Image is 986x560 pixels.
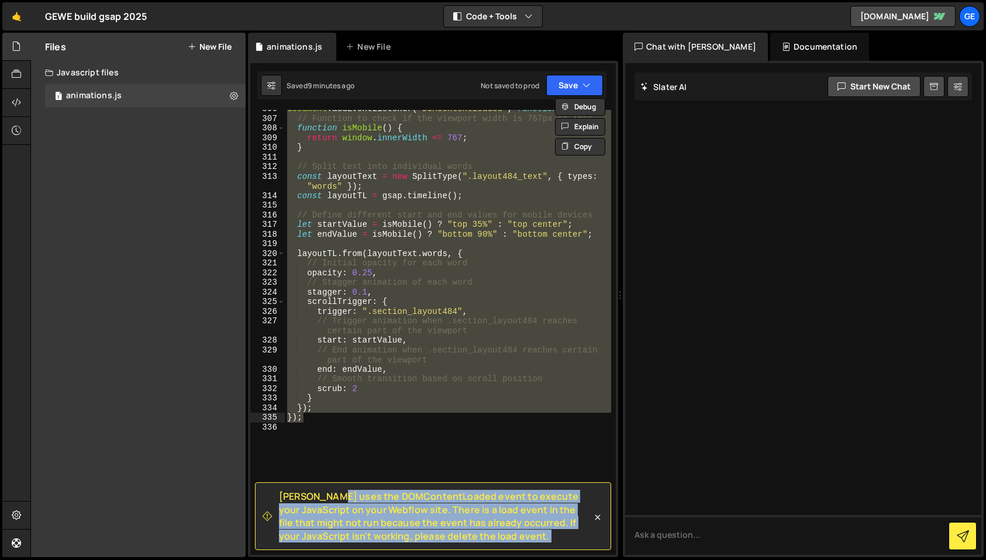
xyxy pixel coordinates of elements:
h2: Files [45,40,66,53]
div: 307 [250,114,285,124]
div: 318 [250,230,285,240]
div: 314 [250,191,285,201]
button: Save [546,75,603,96]
div: 322 [250,268,285,278]
div: 315 [250,201,285,210]
div: 16828/45989.js [45,84,246,108]
div: 313 [250,172,285,191]
span: 1 [55,92,62,102]
button: Code + Tools [444,6,542,27]
div: Domain: [PERSON_NAME][DOMAIN_NAME] [30,30,194,40]
div: 328 [250,336,285,345]
div: Not saved to prod [481,81,539,91]
div: 334 [250,403,285,413]
div: animations.js [66,91,122,101]
div: Domain [60,75,86,82]
div: 308 [250,123,285,133]
div: 332 [250,384,285,394]
div: 327 [250,316,285,336]
div: 316 [250,210,285,220]
div: Javascript files [31,61,246,84]
div: 311 [250,153,285,163]
div: v 4.0.25 [33,19,57,28]
button: Explain [555,118,605,136]
div: 310 [250,143,285,153]
img: tab_keywords_by_traffic_grey.svg [114,74,123,83]
div: 330 [250,365,285,375]
div: New File [346,41,395,53]
img: tab_domain_overview_orange.svg [47,74,57,83]
button: Start new chat [828,76,921,97]
div: 312 [250,162,285,172]
div: 319 [250,239,285,249]
div: Chat with [PERSON_NAME] [623,33,768,61]
div: 335 [250,413,285,423]
div: 331 [250,374,285,384]
h2: Slater AI [640,81,687,92]
button: Debug [555,98,605,116]
a: 🤙 [2,2,31,30]
div: 325 [250,297,285,307]
div: animations.js [267,41,322,53]
img: website_grey.svg [19,30,28,40]
div: Keywords nach Traffic [127,75,202,82]
div: 333 [250,393,285,403]
div: 320 [250,249,285,259]
div: GEWE build gsap 2025 [45,9,147,23]
div: 317 [250,220,285,230]
a: GE [959,6,980,27]
div: 326 [250,307,285,317]
div: 324 [250,288,285,298]
div: 329 [250,345,285,365]
div: 336 [250,423,285,433]
button: New File [188,42,232,51]
span: [PERSON_NAME] uses the DOMContentLoaded event to execute your JavaScript on your Webflow site. Th... [279,490,592,542]
div: 323 [250,278,285,288]
button: Copy [555,138,605,155]
div: 9 minutes ago [308,81,354,91]
div: Documentation [770,33,869,61]
div: 309 [250,133,285,143]
img: logo_orange.svg [19,19,28,28]
div: 321 [250,258,285,268]
a: [DOMAIN_NAME] [850,6,956,27]
div: Saved [287,81,354,91]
